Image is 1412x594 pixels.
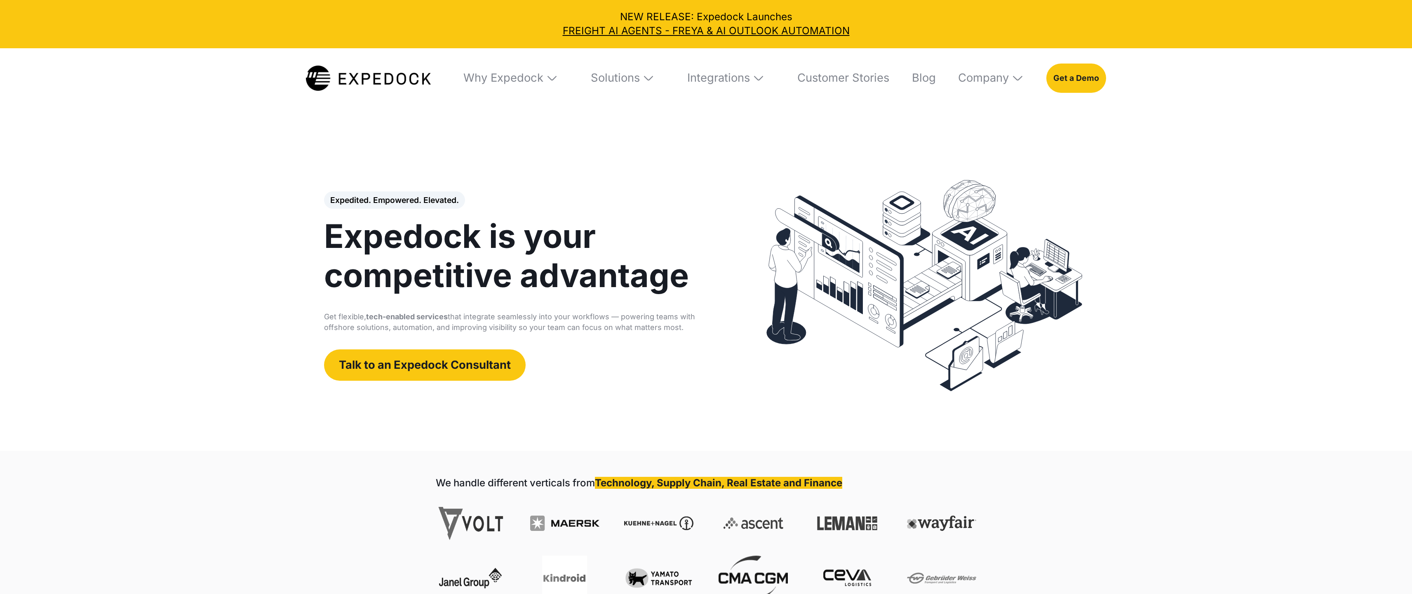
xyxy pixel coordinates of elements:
[591,71,640,85] div: Solutions
[677,48,775,108] div: Integrations
[787,48,889,108] a: Customer Stories
[436,477,595,489] strong: We handle different verticals from
[10,10,1402,38] div: NEW RELEASE: Expedock Launches
[10,24,1402,38] a: FREIGHT AI AGENTS - FREYA & AI OUTLOOK AUTOMATION
[324,217,721,295] h1: Expedock is your competitive advantage
[687,71,750,85] div: Integrations
[324,311,721,333] p: Get flexible, that integrate seamlessly into your workflows — powering teams with offshore soluti...
[581,48,665,108] div: Solutions
[902,48,936,108] a: Blog
[453,48,568,108] div: Why Expedock
[1046,64,1106,92] a: Get a Demo
[948,48,1034,108] div: Company
[366,312,448,321] strong: tech-enabled services
[324,349,526,381] a: Talk to an Expedock Consultant
[595,477,842,489] strong: Technology, Supply Chain, Real Estate and Finance
[958,71,1009,85] div: Company
[463,71,543,85] div: Why Expedock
